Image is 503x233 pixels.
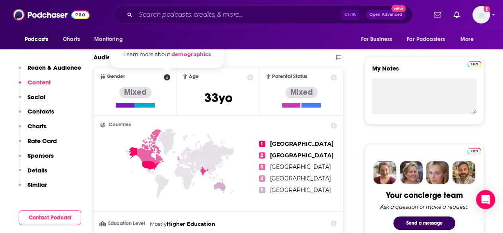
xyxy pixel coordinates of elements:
div: Your concierge team [386,190,463,200]
div: Ask a question or make a request. [380,204,468,210]
p: Charts [27,122,47,130]
span: For Business [361,34,392,45]
span: Gender [107,74,125,79]
button: Sponsors [19,152,54,166]
span: [GEOGRAPHIC_DATA] [270,152,334,159]
button: Open AdvancedNew [366,10,406,20]
img: Jules Profile [426,161,449,184]
h2: Audience Demographics [93,53,166,61]
p: Details [27,166,47,174]
img: Sydney Profile [373,161,396,184]
span: 2 [259,152,265,159]
span: Logged in as BerkMarc [472,6,490,23]
span: 5 [259,187,265,193]
button: open menu [19,32,58,47]
a: Show notifications dropdown [451,8,463,22]
p: Rate Card [27,137,57,145]
span: Parental Status [272,74,307,79]
button: open menu [455,32,484,47]
a: Charts [58,32,85,47]
span: Age [189,74,199,79]
div: Mixed [119,87,151,98]
button: Content [19,78,51,93]
button: open menu [402,32,456,47]
span: [GEOGRAPHIC_DATA] [270,163,331,170]
div: Mixed [285,87,318,98]
a: Show notifications dropdown [431,8,444,22]
button: Show profile menu [472,6,490,23]
span: For Podcasters [407,34,445,45]
button: open menu [355,32,402,47]
button: Reach & Audience [19,64,81,78]
button: open menu [89,32,133,47]
img: Podchaser Pro [467,61,481,67]
img: Podchaser Pro [467,148,481,154]
img: Podchaser - Follow, Share and Rate Podcasts [13,7,89,22]
p: Similar [27,181,47,188]
p: Learn more about [119,50,215,59]
span: New [391,5,406,12]
span: [GEOGRAPHIC_DATA] [270,186,331,194]
button: Charts [19,122,47,137]
span: More [460,34,474,45]
img: Jon Profile [452,161,475,184]
h3: Education Level [100,221,147,226]
label: My Notes [372,65,476,78]
p: Content [27,78,51,86]
img: User Profile [472,6,490,23]
span: 33 yo [204,90,233,106]
svg: Add a profile image [484,6,490,12]
span: Countries [109,122,131,127]
span: Monitoring [94,34,122,45]
a: Pro website [467,147,481,154]
a: demographics [171,51,211,57]
span: Mostly [150,221,167,227]
button: Send a message [393,216,455,230]
span: 1 [259,141,265,147]
span: Ctrl K [341,10,359,20]
button: Contacts [19,108,54,122]
button: Rate Card [19,137,57,152]
span: 3 [259,164,265,170]
div: Search podcasts, credits, & more... [114,6,413,24]
button: Social [19,93,45,108]
input: Search podcasts, credits, & more... [136,8,341,21]
span: 4 [259,175,265,182]
span: [GEOGRAPHIC_DATA] [270,175,331,182]
span: [GEOGRAPHIC_DATA] [270,140,334,147]
p: Contacts [27,108,54,115]
span: Charts [63,34,80,45]
a: Pro website [467,60,481,67]
div: Open Intercom Messenger [476,190,495,209]
button: Details [19,166,47,181]
span: Higher Education [167,221,215,227]
img: Barbara Profile [400,161,423,184]
span: Open Advanced [369,13,402,17]
p: Social [27,93,45,101]
button: Similar [19,181,47,196]
p: Sponsors [27,152,54,159]
p: Reach & Audience [27,64,81,71]
button: Contact Podcast [19,210,81,225]
span: Podcasts [25,34,48,45]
